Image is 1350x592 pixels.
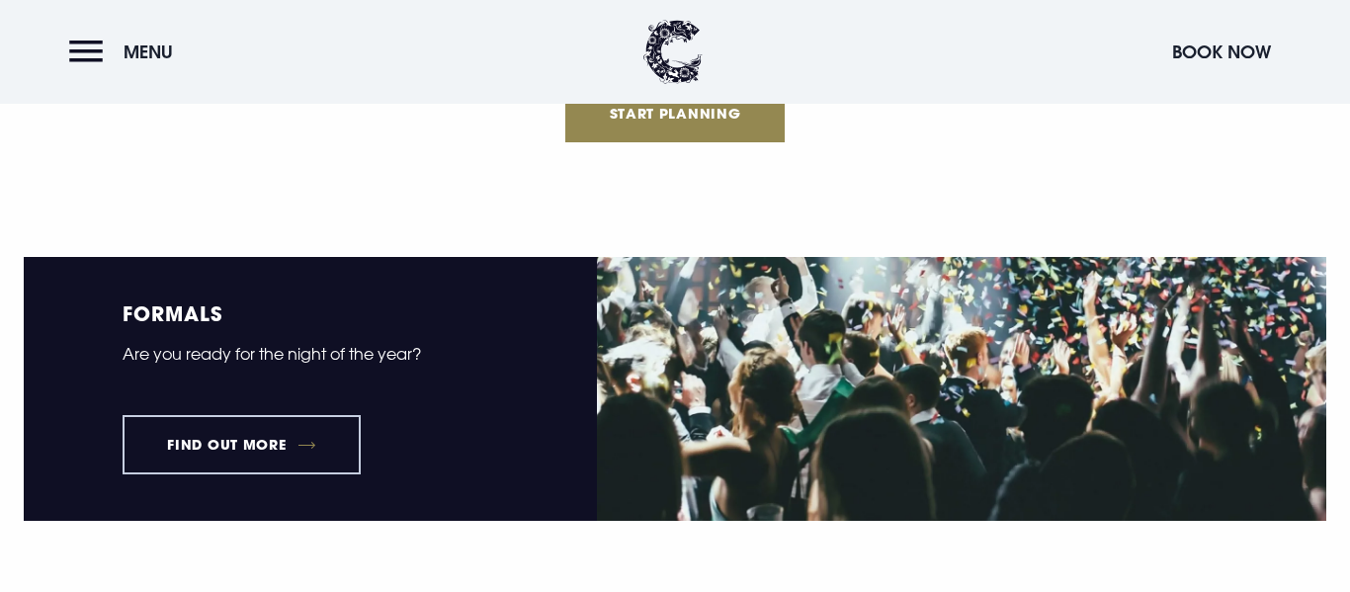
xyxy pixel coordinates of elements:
img: School formal at Clandeboye Lodge event venue in northern ireland. [597,257,1326,521]
p: Are you ready for the night of the year? [123,339,498,369]
a: Find out more [123,415,361,474]
img: Clandeboye Lodge [643,20,703,84]
span: Menu [124,41,173,63]
h5: Formals [123,303,498,323]
a: Start Planning [565,85,785,142]
button: Book Now [1162,31,1281,73]
button: Menu [69,31,183,73]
